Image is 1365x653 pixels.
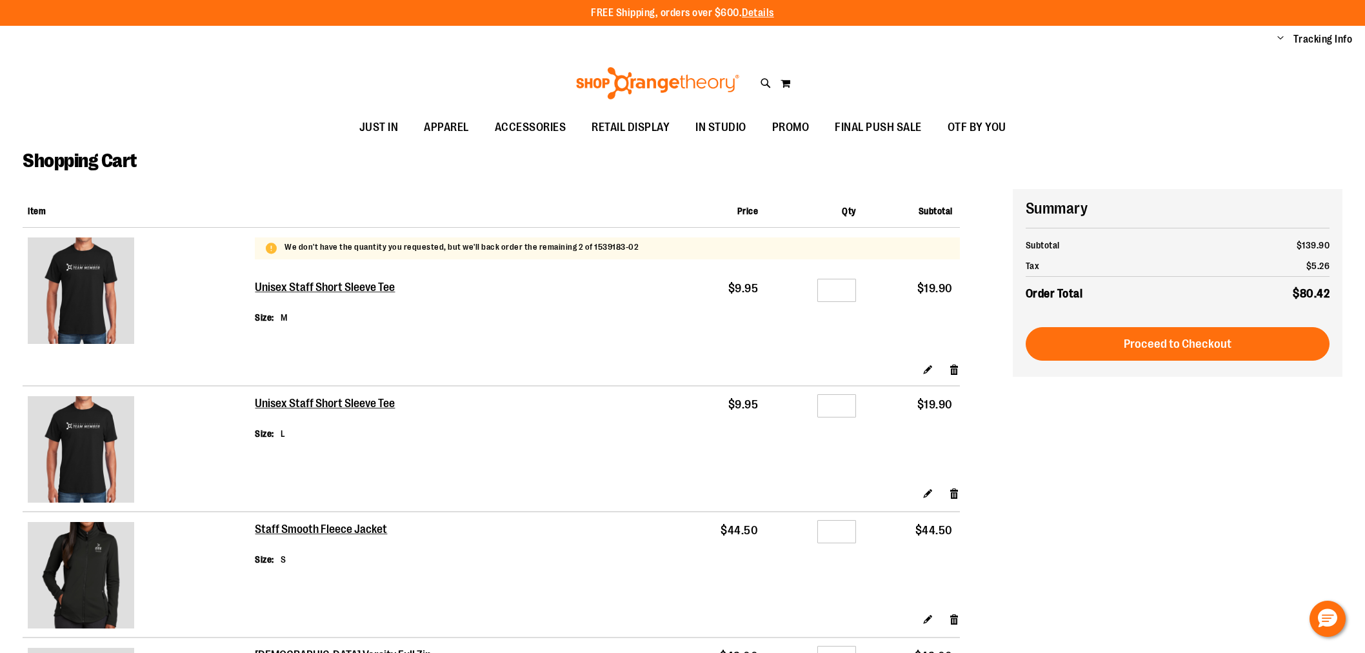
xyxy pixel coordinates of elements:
img: Unisex Staff Short Sleeve Tee [28,237,134,344]
span: $139.90 [1297,240,1330,250]
span: Shopping Cart [23,150,137,172]
a: Remove item [949,363,960,376]
dt: Size [255,427,274,440]
dt: Size [255,311,274,324]
span: APPAREL [424,113,469,142]
span: IN STUDIO [695,113,746,142]
span: JUST IN [359,113,399,142]
span: Price [737,206,759,216]
span: Proceed to Checkout [1124,337,1231,351]
a: Unisex Staff Short Sleeve Tee [28,396,250,506]
dt: Size [255,553,274,566]
span: $5.26 [1306,261,1330,271]
p: FREE Shipping, orders over $600. [591,6,774,21]
span: Subtotal [919,206,953,216]
th: Tax [1026,256,1208,277]
span: FINAL PUSH SALE [835,113,922,142]
a: IN STUDIO [682,113,759,143]
a: Tracking Info [1293,32,1353,46]
a: Unisex Staff Short Sleeve Tee [255,397,396,411]
span: $44.50 [721,524,758,537]
h2: Summary [1026,197,1330,219]
span: $9.95 [728,282,759,295]
span: PROMO [772,113,810,142]
dd: M [281,311,288,324]
span: $19.90 [917,398,953,411]
button: Account menu [1277,33,1284,46]
p: We don't have the quantity you requested, but we'll back order the remaining 2 of 1539183-02 [284,241,639,254]
a: Staff Smooth Fleece Jacket [255,523,388,537]
span: RETAIL DISPLAY [592,113,670,142]
strong: Order Total [1026,284,1083,303]
button: Hello, have a question? Let’s chat. [1310,601,1346,637]
dd: L [281,427,286,440]
a: APPAREL [411,113,482,143]
a: JUST IN [346,113,412,143]
a: Staff Smooth Fleece Jacket [28,522,250,632]
span: $80.42 [1293,287,1330,300]
span: Qty [842,206,856,216]
span: ACCESSORIES [495,113,566,142]
a: OTF BY YOU [935,113,1019,143]
a: RETAIL DISPLAY [579,113,682,143]
img: Unisex Staff Short Sleeve Tee [28,396,134,503]
a: FINAL PUSH SALE [822,113,935,143]
a: Unisex Staff Short Sleeve Tee [255,281,396,295]
span: $9.95 [728,398,759,411]
img: Shop Orangetheory [574,67,741,99]
dd: S [281,553,286,566]
th: Subtotal [1026,235,1208,256]
a: Remove item [949,487,960,500]
span: $19.90 [917,282,953,295]
span: OTF BY YOU [948,113,1006,142]
button: Proceed to Checkout [1026,327,1330,361]
a: Remove item [949,612,960,626]
a: Unisex Staff Short Sleeve Tee [28,237,250,347]
span: Item [28,206,46,216]
a: PROMO [759,113,822,143]
a: ACCESSORIES [482,113,579,143]
a: Details [742,7,774,19]
span: $44.50 [915,524,953,537]
img: Staff Smooth Fleece Jacket [28,522,134,628]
